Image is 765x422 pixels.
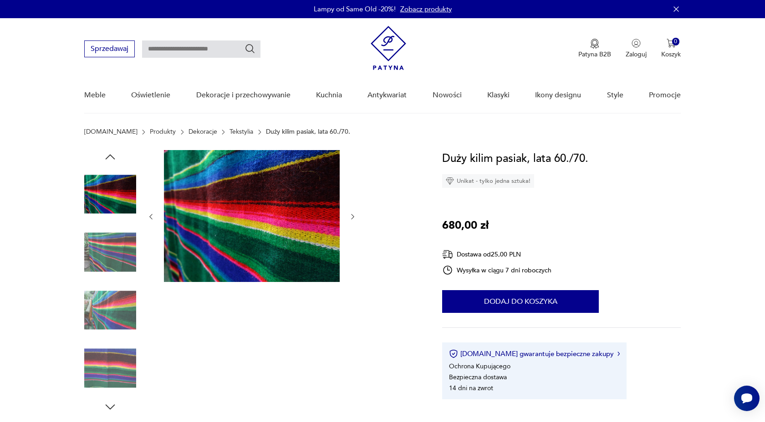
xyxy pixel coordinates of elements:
[433,78,462,113] a: Nowości
[150,128,176,136] a: Produkty
[442,290,599,313] button: Dodaj do koszyka
[131,78,170,113] a: Oświetlenie
[617,352,620,356] img: Ikona strzałki w prawo
[578,50,611,59] p: Patyna B2B
[84,128,138,136] a: [DOMAIN_NAME]
[578,39,611,59] a: Ikona medaluPatyna B2B
[449,349,458,358] img: Ikona certyfikatu
[84,46,135,53] a: Sprzedawaj
[632,39,641,48] img: Ikonka użytkownika
[626,39,647,59] button: Zaloguj
[84,78,106,113] a: Meble
[661,39,681,59] button: 0Koszyk
[367,78,407,113] a: Antykwariat
[449,362,510,371] li: Ochrona Kupującego
[661,50,681,59] p: Koszyk
[189,128,217,136] a: Dekoracje
[229,128,253,136] a: Tekstylia
[578,39,611,59] button: Patyna B2B
[590,39,599,49] img: Ikona medalu
[449,384,493,392] li: 14 dni na zwrot
[442,265,551,276] div: Wysyłka w ciągu 7 dni roboczych
[245,43,255,54] button: Szukaj
[84,168,136,220] img: Zdjęcie produktu Duży kilim pasiak, lata 60./70.
[164,150,340,282] img: Zdjęcie produktu Duży kilim pasiak, lata 60./70.
[607,78,623,113] a: Style
[84,40,135,57] button: Sprzedawaj
[400,5,452,14] a: Zobacz produkty
[672,38,680,45] div: 0
[442,217,489,234] p: 680,00 zł
[442,249,453,260] img: Ikona dostawy
[734,386,760,411] iframe: Smartsupp widget button
[196,78,291,113] a: Dekoracje i przechowywanie
[649,78,681,113] a: Promocje
[535,78,581,113] a: Ikony designu
[442,174,534,188] div: Unikat - tylko jedna sztuka!
[316,78,342,113] a: Kuchnia
[314,5,396,14] p: Lampy od Same Old -20%!
[442,150,588,167] h1: Duży kilim pasiak, lata 60./70.
[84,284,136,336] img: Zdjęcie produktu Duży kilim pasiak, lata 60./70.
[442,249,551,260] div: Dostawa od 25,00 PLN
[84,226,136,278] img: Zdjęcie produktu Duży kilim pasiak, lata 60./70.
[626,50,647,59] p: Zaloguj
[84,342,136,394] img: Zdjęcie produktu Duży kilim pasiak, lata 60./70.
[667,39,676,48] img: Ikona koszyka
[371,26,406,70] img: Patyna - sklep z meblami i dekoracjami vintage
[446,177,454,185] img: Ikona diamentu
[487,78,510,113] a: Klasyki
[449,373,507,382] li: Bezpieczna dostawa
[449,349,620,358] button: [DOMAIN_NAME] gwarantuje bezpieczne zakupy
[266,128,350,136] p: Duży kilim pasiak, lata 60./70.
